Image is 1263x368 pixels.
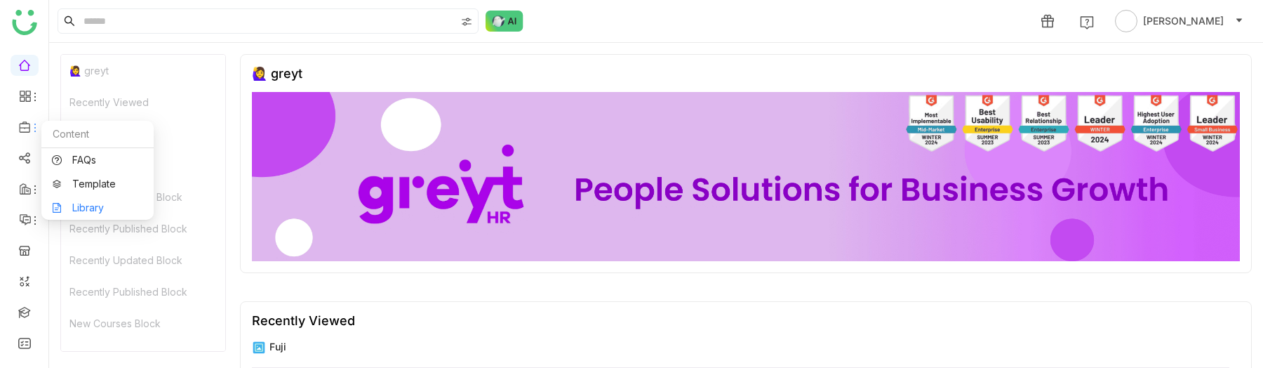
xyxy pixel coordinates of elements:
div: Recently Viewed [252,313,355,328]
div: Recently Published Block [61,276,225,308]
div: 🙋‍♀️ greyt [252,66,302,81]
img: search-type.svg [461,16,472,27]
img: avatar [1115,10,1137,32]
div: Recently Viewed [61,86,225,118]
div: Recently Updated Block [61,244,225,276]
img: 68ca8a786afc163911e2cfd3 [252,92,1240,261]
a: Library [52,203,143,213]
div: Recently Published Block [61,213,225,244]
div: 🙋‍♀️ greyt [61,55,225,86]
div: fuji [269,339,286,354]
div: New Courses Block [61,308,225,339]
span: [PERSON_NAME] [1143,13,1224,29]
a: FAQs [52,155,143,165]
a: Template [52,179,143,189]
img: ask-buddy-normal.svg [486,11,523,32]
div: Content [41,121,154,148]
img: logo [12,10,37,35]
img: help.svg [1080,15,1094,29]
button: [PERSON_NAME] [1112,10,1246,32]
